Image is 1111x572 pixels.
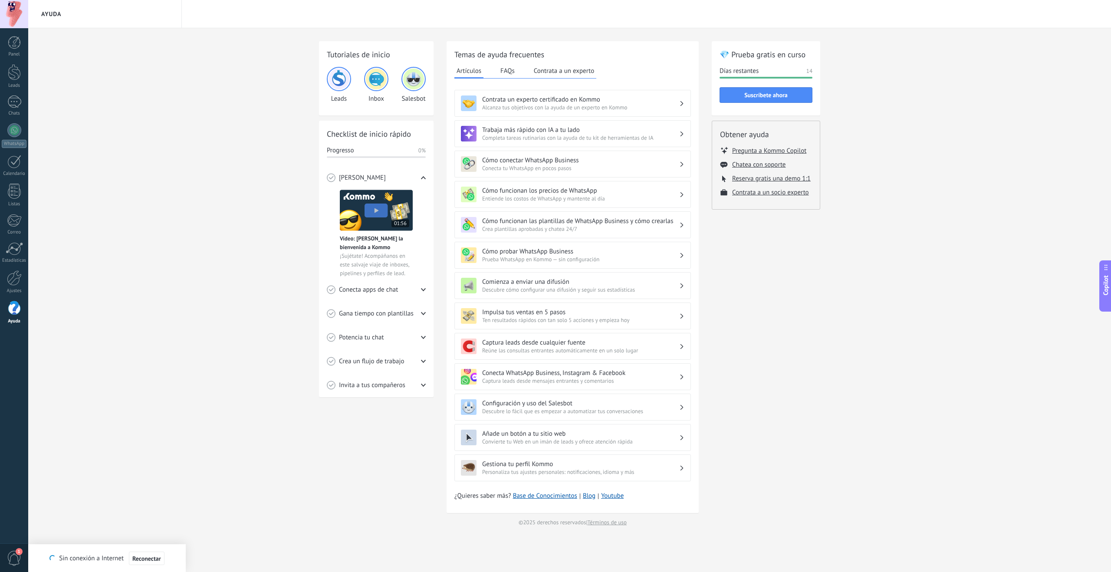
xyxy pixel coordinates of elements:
span: Captura leads desde mensajes entrantes y comentarios [482,377,679,385]
h3: Impulsa tus ventas en 5 pasos [482,308,679,316]
button: Artículos [454,64,483,79]
span: Reconectar [132,556,161,562]
span: ¡Sujétate! Acompáñanos en este salvaje viaje de inboxes, pipelines y perfiles de lead. [340,252,413,278]
span: Alcanza tus objetivos con la ayuda de un experto en Kommo [482,104,679,111]
span: Descubre cómo configurar una difusión y seguir sus estadísticas [482,286,679,293]
span: Conecta tu WhatsApp en pocos pasos [482,164,679,172]
h3: Captura leads desde cualquier fuente [482,339,679,347]
h2: Tutoriales de inicio [327,49,426,60]
span: Copilot [1101,276,1110,296]
h3: Contrata un experto certificado en Kommo [482,95,679,104]
div: Ayuda [2,319,27,324]
a: Términos de uso [588,519,627,526]
div: Ajustes [2,288,27,294]
span: Suscríbete ahora [744,92,788,98]
a: Youtube [601,492,624,500]
span: Crea plantillas aprobadas y chatea 24/7 [482,225,679,233]
div: Estadísticas [2,258,27,263]
button: Pregunta a Kommo Copilot [732,146,806,155]
a: Blog [583,492,595,500]
span: Potencia tu chat [339,333,384,342]
span: [PERSON_NAME] [339,174,386,182]
button: Contrata a un socio experto [732,188,809,197]
span: Convierte tu Web en un imán de leads y ofrece atención rápida [482,438,679,445]
h3: Cómo probar WhatsApp Business [482,247,679,256]
span: Progresso [327,146,354,155]
button: FAQs [498,64,517,77]
h3: Cómo funcionan los precios de WhatsApp [482,187,679,195]
span: Gana tiempo con plantillas [339,309,414,318]
h2: 💎 Prueba gratis en curso [720,49,812,60]
h3: Cómo funcionan las plantillas de WhatsApp Business y cómo crearlas [482,217,679,225]
button: Reconectar [129,552,164,565]
span: Completa tareas rutinarias con la ayuda de tu kit de herramientas de IA [482,134,679,141]
button: Contrata a un experto [532,64,596,77]
div: Leads [2,83,27,89]
div: Salesbot [401,67,426,103]
div: Calendario [2,171,27,177]
span: Ten resultados rápidos con tan solo 5 acciones y empieza hoy [482,316,679,324]
span: Conecta apps de chat [339,286,398,294]
div: Sin conexión a Internet [49,551,164,565]
h3: Trabaja más rápido con IA a tu lado [482,126,679,134]
div: Panel [2,52,27,57]
span: Personaliza tus ajustes personales: notificaciones, idioma y más [482,468,679,476]
a: Base de Conocimientos [513,492,577,500]
h3: Añade un botón a tu sitio web [482,430,679,438]
div: Leads [327,67,351,103]
span: ¿Quieres saber más? [454,492,624,500]
span: Prueba WhatsApp en Kommo — sin configuración [482,256,679,263]
span: 1 [16,548,23,555]
div: Listas [2,201,27,207]
h2: Temas de ayuda frecuentes [454,49,691,60]
span: © 2025 derechos reservados | [519,518,627,527]
h2: Obtener ayuda [720,129,812,140]
button: Suscríbete ahora [720,87,812,103]
span: Entiende los costos de WhatsApp y mantente al día [482,195,679,202]
span: Reúne las consultas entrantes automáticamente en un solo lugar [482,347,679,354]
span: Descubre lo fácil que es empezar a automatizar tus conversaciones [482,408,679,415]
h3: Conecta WhatsApp Business, Instagram & Facebook [482,369,679,377]
span: 14 [806,67,812,76]
img: Meet video [340,190,413,231]
span: Invita a tus compañeros [339,381,405,390]
div: Chats [2,111,27,116]
h3: Comienza a enviar una difusión [482,278,679,286]
span: 0% [418,146,426,155]
div: WhatsApp [2,140,26,148]
div: Correo [2,230,27,235]
span: Vídeo: [PERSON_NAME] la bienvenida a Kommo [340,234,413,252]
h3: Cómo conectar WhatsApp Business [482,156,679,164]
h3: Configuración y uso del Salesbot [482,399,679,408]
div: Inbox [364,67,388,103]
button: Chatea con soporte [732,161,786,169]
span: Crea un flujo de trabajo [339,357,404,366]
span: Días restantes [720,67,759,76]
h2: Checklist de inicio rápido [327,128,426,139]
h3: Gestiona tu perfil Kommo [482,460,679,468]
button: Reserva gratis una demo 1:1 [732,174,811,183]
